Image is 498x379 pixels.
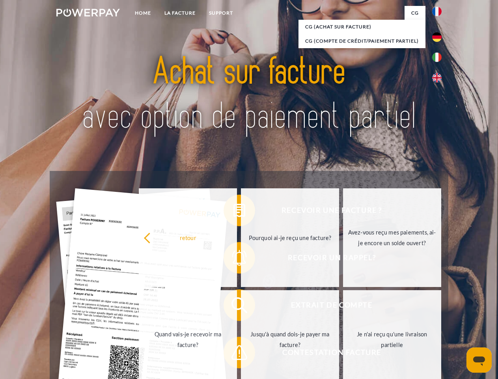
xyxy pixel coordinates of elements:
div: Je n'ai reçu qu'une livraison partielle [348,329,436,350]
img: en [432,73,442,83]
a: Avez-vous reçu mes paiements, ai-je encore un solde ouvert? [343,188,441,287]
img: fr [432,7,442,16]
div: Quand vais-je recevoir ma facture? [144,329,232,350]
img: title-powerpay_fr.svg [75,38,423,151]
a: CG (Compte de crédit/paiement partiel) [298,34,425,48]
img: logo-powerpay-white.svg [56,9,120,17]
div: Avez-vous reçu mes paiements, ai-je encore un solde ouvert? [348,227,436,248]
a: LA FACTURE [158,6,202,20]
iframe: Bouton de lancement de la fenêtre de messagerie [466,347,492,373]
a: Home [128,6,158,20]
div: retour [144,232,232,243]
a: CG [405,6,425,20]
img: de [432,32,442,42]
div: Jusqu'à quand dois-je payer ma facture? [246,329,334,350]
a: Support [202,6,240,20]
div: Pourquoi ai-je reçu une facture? [246,232,334,243]
img: it [432,53,442,62]
a: CG (achat sur facture) [298,20,425,34]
